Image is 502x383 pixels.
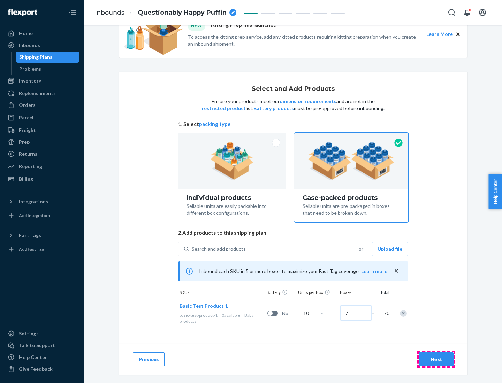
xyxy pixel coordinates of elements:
[16,63,80,75] a: Problems
[4,75,79,86] a: Inventory
[488,174,502,209] button: Help Center
[19,54,52,61] div: Shipping Plans
[19,139,30,146] div: Prep
[341,306,371,320] input: Number of boxes
[178,229,408,236] span: 2. Add products to this shipping plan
[4,100,79,111] a: Orders
[4,340,79,351] a: Talk to Support
[180,303,228,309] span: Basic Test Product 1
[19,342,55,349] div: Talk to Support
[19,366,53,373] div: Give Feedback
[4,352,79,363] a: Help Center
[303,201,400,217] div: Sellable units are pre-packaged in boxes that need to be broken down.
[188,21,205,30] div: NEW
[180,312,265,324] div: Baby products
[19,232,41,239] div: Fast Tags
[19,90,56,97] div: Replenishments
[199,120,231,128] button: packing type
[19,330,39,337] div: Settings
[361,268,387,275] button: Learn more
[178,261,408,281] div: Inbound each SKU in 5 or more boxes to maximize your Fast Tag coverage
[419,352,454,366] button: Next
[133,352,165,366] button: Previous
[222,313,240,318] span: 0 available
[339,289,373,297] div: Boxes
[253,105,294,112] button: Battery products
[180,303,228,310] button: Basic Test Product 1
[19,246,44,252] div: Add Fast Tag
[19,212,50,218] div: Add Integration
[211,21,277,30] p: Kitting Prep has launched
[425,356,448,363] div: Next
[19,65,41,72] div: Problems
[8,9,37,16] img: Flexport logo
[178,289,265,297] div: SKUs
[4,210,79,221] a: Add Integration
[445,6,459,19] button: Open Search Box
[178,120,408,128] span: 1. Select
[373,289,391,297] div: Total
[265,289,297,297] div: Battery
[282,310,296,317] span: No
[187,201,277,217] div: Sellable units are easily packable into different box configurations.
[280,98,336,105] button: dimension requirements
[4,136,79,148] a: Prep
[19,102,36,109] div: Orders
[4,196,79,207] button: Integrations
[4,230,79,241] button: Fast Tags
[308,142,395,180] img: case-pack.59cecea509d18c883b923b81aeac6d0b.png
[187,194,277,201] div: Individual products
[400,310,407,317] div: Remove Item
[4,40,79,51] a: Inbounds
[460,6,474,19] button: Open notifications
[19,163,42,170] div: Reporting
[19,42,40,49] div: Inbounds
[138,8,227,17] span: Questionably Happy Puffin
[4,88,79,99] a: Replenishments
[476,6,489,19] button: Open account menu
[359,245,363,252] span: or
[4,244,79,255] a: Add Fast Tag
[454,30,462,38] button: Close
[95,9,124,16] a: Inbounds
[372,310,379,317] span: =
[4,173,79,185] a: Billing
[4,112,79,123] a: Parcel
[188,33,420,47] p: To access the kitting prep service, add any kitted products requiring kitting preparation when yo...
[4,364,79,375] button: Give Feedback
[299,306,329,320] input: Case Quantity
[19,175,33,182] div: Billing
[393,267,400,275] button: close
[201,98,385,112] p: Ensure your products meet our and are not in the list. must be pre-approved before inbounding.
[19,114,33,121] div: Parcel
[4,28,79,39] a: Home
[297,289,339,297] div: Units per Box
[19,30,33,37] div: Home
[4,125,79,136] a: Freight
[19,150,37,157] div: Returns
[66,6,79,19] button: Close Navigation
[19,127,36,134] div: Freight
[426,30,453,38] button: Learn More
[19,77,41,84] div: Inventory
[252,86,335,93] h1: Select and Add Products
[303,194,400,201] div: Case-packed products
[382,310,389,317] span: 70
[372,242,408,256] button: Upload file
[19,354,47,361] div: Help Center
[19,198,48,205] div: Integrations
[210,142,254,180] img: individual-pack.facf35554cb0f1810c75b2bd6df2d64e.png
[89,2,242,23] ol: breadcrumbs
[16,52,80,63] a: Shipping Plans
[4,161,79,172] a: Reporting
[180,313,218,318] span: basic-test-product-1
[192,245,246,252] div: Search and add products
[4,148,79,159] a: Returns
[202,105,246,112] button: restricted product
[4,328,79,339] a: Settings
